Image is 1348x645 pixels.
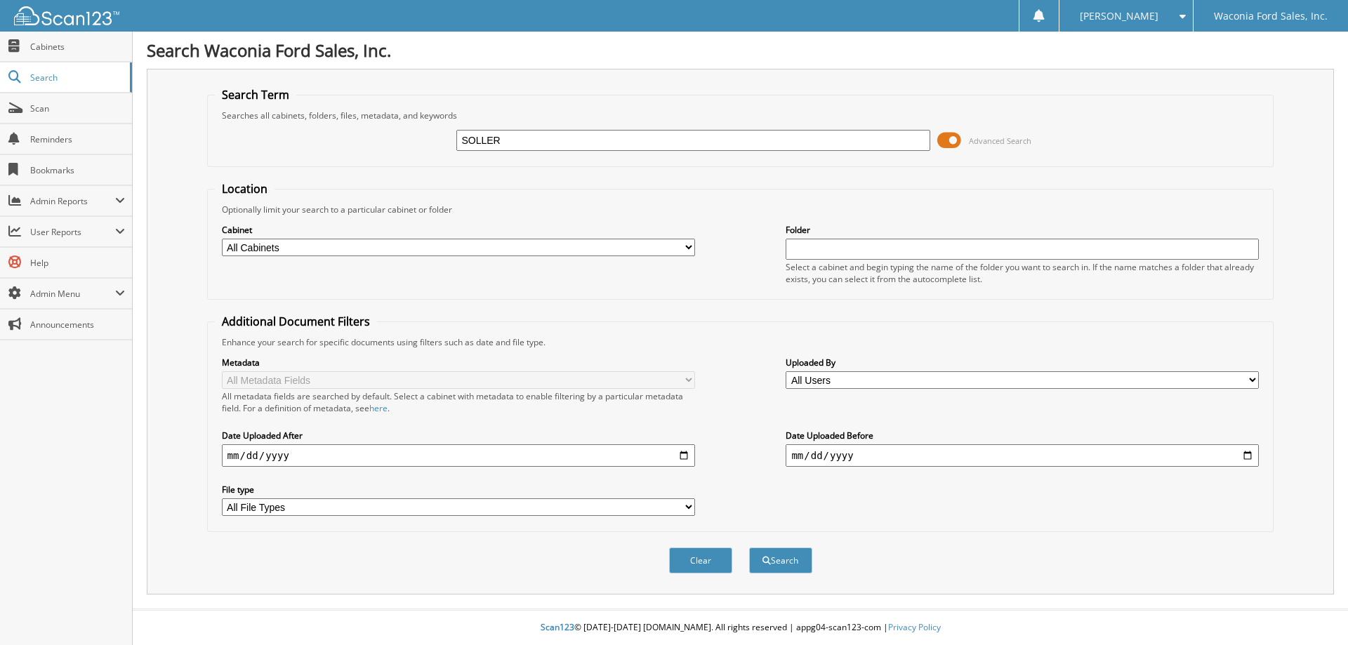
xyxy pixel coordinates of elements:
[30,41,125,53] span: Cabinets
[30,288,115,300] span: Admin Menu
[14,6,119,25] img: scan123-logo-white.svg
[786,430,1259,441] label: Date Uploaded Before
[215,109,1267,121] div: Searches all cabinets, folders, files, metadata, and keywords
[30,226,115,238] span: User Reports
[30,102,125,114] span: Scan
[541,621,574,633] span: Scan123
[30,164,125,176] span: Bookmarks
[30,257,125,269] span: Help
[222,390,695,414] div: All metadata fields are searched by default. Select a cabinet with metadata to enable filtering b...
[369,402,388,414] a: here
[888,621,941,633] a: Privacy Policy
[30,133,125,145] span: Reminders
[1214,12,1328,20] span: Waconia Ford Sales, Inc.
[215,314,377,329] legend: Additional Document Filters
[1278,578,1348,645] iframe: Chat Widget
[786,444,1259,467] input: end
[969,135,1031,146] span: Advanced Search
[669,547,732,573] button: Clear
[215,87,296,102] legend: Search Term
[786,261,1259,285] div: Select a cabinet and begin typing the name of the folder you want to search in. If the name match...
[222,444,695,467] input: start
[133,611,1348,645] div: © [DATE]-[DATE] [DOMAIN_NAME]. All rights reserved | appg04-scan123-com |
[786,357,1259,368] label: Uploaded By
[222,224,695,236] label: Cabinet
[222,484,695,496] label: File type
[30,195,115,207] span: Admin Reports
[222,430,695,441] label: Date Uploaded After
[1080,12,1158,20] span: [PERSON_NAME]
[749,547,812,573] button: Search
[30,319,125,331] span: Announcements
[786,224,1259,236] label: Folder
[215,336,1267,348] div: Enhance your search for specific documents using filters such as date and file type.
[215,204,1267,215] div: Optionally limit your search to a particular cabinet or folder
[215,181,275,197] legend: Location
[147,39,1334,62] h1: Search Waconia Ford Sales, Inc.
[222,357,695,368] label: Metadata
[30,72,123,84] span: Search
